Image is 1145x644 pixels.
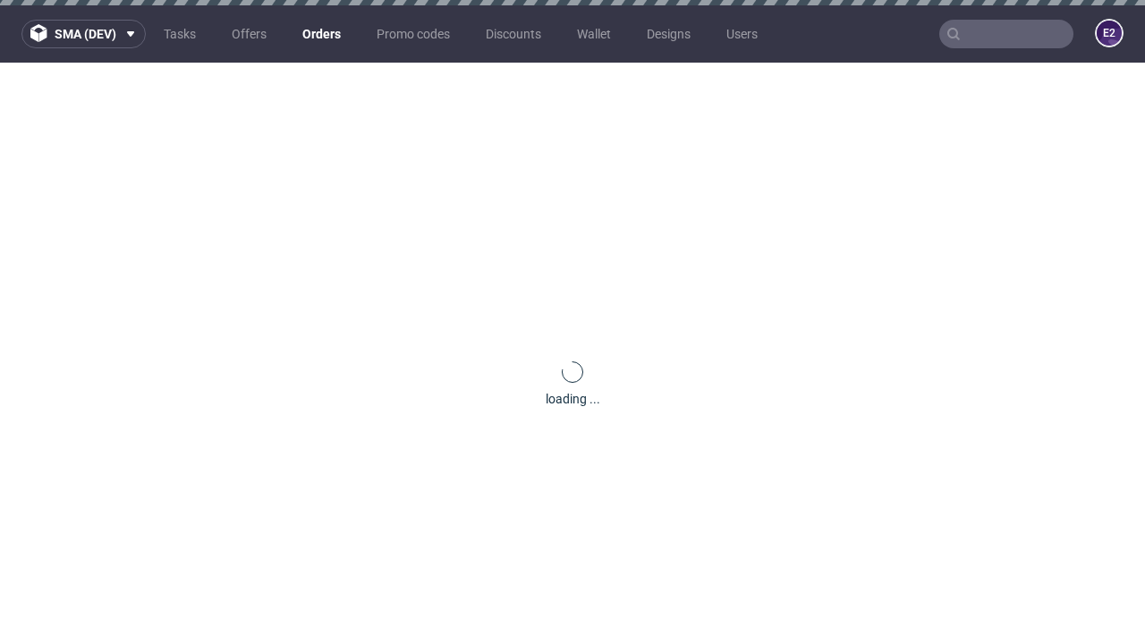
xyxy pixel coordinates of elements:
figcaption: e2 [1097,21,1122,46]
a: Tasks [153,20,207,48]
a: Offers [221,20,277,48]
div: loading ... [546,390,600,408]
a: Wallet [566,20,622,48]
button: sma (dev) [21,20,146,48]
a: Designs [636,20,701,48]
span: sma (dev) [55,28,116,40]
a: Orders [292,20,352,48]
a: Discounts [475,20,552,48]
a: Users [716,20,768,48]
a: Promo codes [366,20,461,48]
